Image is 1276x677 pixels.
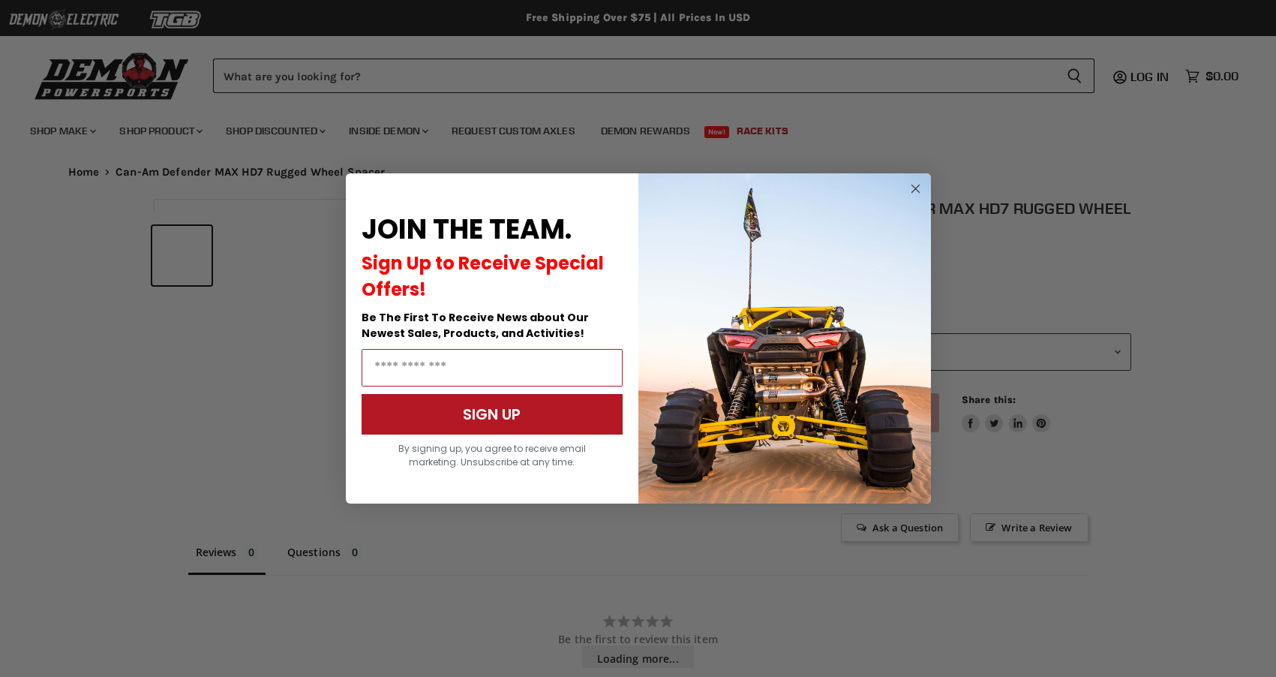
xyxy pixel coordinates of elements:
[362,210,572,248] span: JOIN THE TEAM.
[362,394,623,435] button: SIGN UP
[398,442,586,468] span: By signing up, you agree to receive email marketing. Unsubscribe at any time.
[362,310,589,341] span: Be The First To Receive News about Our Newest Sales, Products, and Activities!
[362,251,604,302] span: Sign Up to Receive Special Offers!
[638,173,931,504] img: a9095488-b6e7-41ba-879d-588abfab540b.jpeg
[362,349,623,387] input: Email Address
[906,179,925,198] button: Close dialog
